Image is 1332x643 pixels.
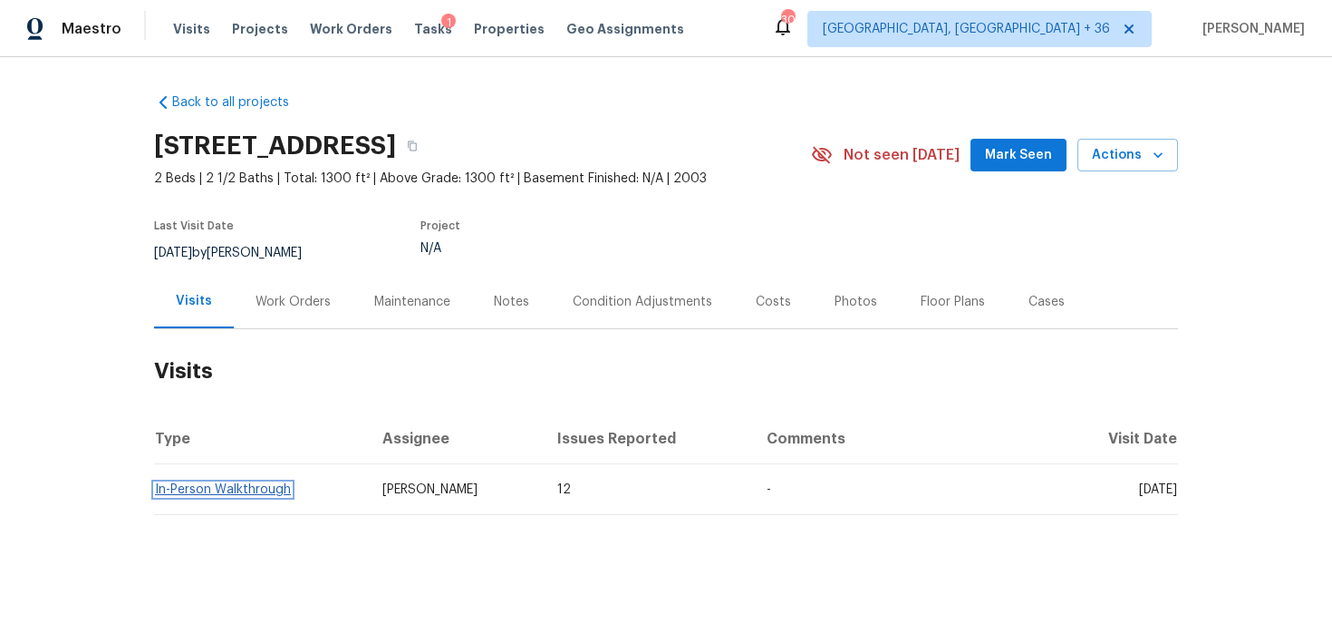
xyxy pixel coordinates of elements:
button: Copy Address [396,130,429,162]
span: Actions [1092,144,1163,167]
div: Maintenance [374,293,450,311]
h2: [STREET_ADDRESS] [154,137,396,155]
span: Not seen [DATE] [844,146,960,164]
span: Last Visit Date [154,220,234,231]
div: 1 [441,14,456,32]
th: Comments [752,414,1059,464]
span: Projects [232,20,288,38]
div: Notes [494,293,529,311]
div: Condition Adjustments [573,293,712,311]
span: [DATE] [154,247,192,259]
span: 12 [557,483,571,496]
div: Cases [1028,293,1065,311]
button: Mark Seen [970,139,1067,172]
h2: Visits [154,329,1178,414]
div: by [PERSON_NAME] [154,242,323,264]
span: Project [420,220,460,231]
span: 2 Beds | 2 1/2 Baths | Total: 1300 ft² | Above Grade: 1300 ft² | Basement Finished: N/A | 2003 [154,170,811,188]
span: Mark Seen [985,144,1052,167]
th: Visit Date [1059,414,1178,464]
th: Issues Reported [543,414,751,464]
th: Assignee [368,414,544,464]
div: 305 [781,11,794,29]
span: Maestro [62,20,121,38]
span: Work Orders [310,20,392,38]
span: [PERSON_NAME] [1195,20,1305,38]
div: N/A [420,242,768,255]
span: Properties [474,20,545,38]
div: Floor Plans [921,293,985,311]
div: Visits [176,292,212,310]
div: Work Orders [256,293,331,311]
div: Costs [756,293,791,311]
span: Tasks [414,23,452,35]
th: Type [154,414,368,464]
span: [GEOGRAPHIC_DATA], [GEOGRAPHIC_DATA] + 36 [823,20,1110,38]
a: In-Person Walkthrough [155,483,291,496]
a: Back to all projects [154,93,328,112]
div: Photos [835,293,877,311]
span: [DATE] [1139,483,1177,496]
span: [PERSON_NAME] [382,483,478,496]
span: Geo Assignments [566,20,684,38]
span: - [767,483,771,496]
button: Actions [1077,139,1178,172]
span: Visits [173,20,210,38]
